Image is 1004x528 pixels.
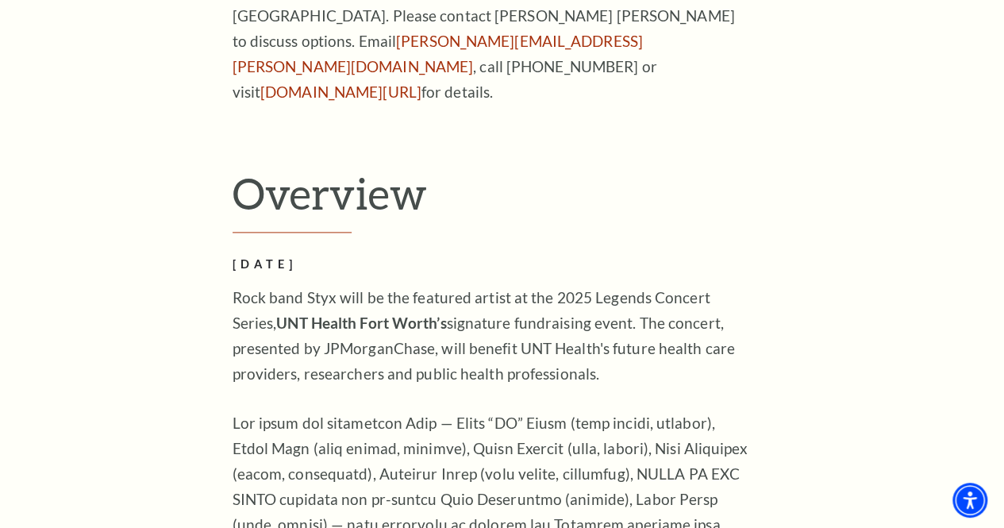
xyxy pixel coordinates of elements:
[276,314,446,332] strong: UNT Health Fort Worth’s
[952,483,987,518] div: Accessibility Menu
[233,32,643,75] a: [PERSON_NAME][EMAIL_ADDRESS][PERSON_NAME][DOMAIN_NAME]
[233,168,772,233] h2: Overview
[233,285,748,387] p: Rock band Styx will be the featured artist at the 2025 Legends Concert Series, signature fundrais...
[260,83,421,101] a: [DOMAIN_NAME][URL]
[233,255,748,275] h2: [DATE]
